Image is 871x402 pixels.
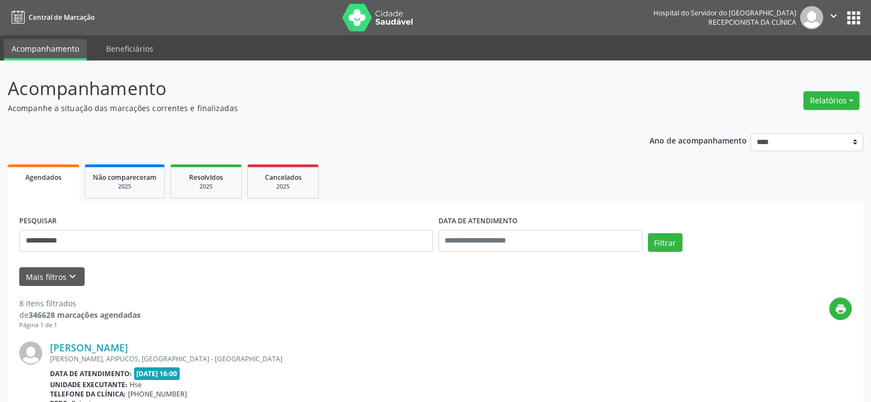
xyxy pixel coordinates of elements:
[50,380,127,389] b: Unidade executante:
[29,310,141,320] strong: 346628 marcações agendadas
[128,389,187,399] span: [PHONE_NUMBER]
[829,298,852,320] button: print
[19,321,141,330] div: Página 1 de 1
[439,213,518,230] label: DATA DE ATENDIMENTO
[19,267,85,287] button: Mais filtroskeyboard_arrow_down
[66,271,79,283] i: keyboard_arrow_down
[844,8,863,27] button: apps
[835,303,847,315] i: print
[134,367,180,380] span: [DATE] 16:00
[650,133,747,147] p: Ano de acompanhamento
[828,10,840,22] i: 
[179,183,234,191] div: 2025
[256,183,310,191] div: 2025
[653,8,796,18] div: Hospital do Servidor do [GEOGRAPHIC_DATA]
[708,18,796,27] span: Recepcionista da clínica
[50,389,126,399] b: Telefone da clínica:
[800,6,823,29] img: img
[25,173,62,182] span: Agendados
[648,233,683,252] button: Filtrar
[19,309,141,321] div: de
[8,8,95,26] a: Central de Marcação
[50,354,687,364] div: [PERSON_NAME], APIPUCOS, [GEOGRAPHIC_DATA] - [GEOGRAPHIC_DATA]
[29,13,95,22] span: Central de Marcação
[93,183,157,191] div: 2025
[8,75,607,102] p: Acompanhamento
[189,173,223,182] span: Resolvidos
[19,342,42,365] img: img
[4,39,87,60] a: Acompanhamento
[823,6,844,29] button: 
[803,91,859,110] button: Relatórios
[19,213,57,230] label: PESQUISAR
[19,298,141,309] div: 8 itens filtrados
[265,173,302,182] span: Cancelados
[93,173,157,182] span: Não compareceram
[50,342,128,354] a: [PERSON_NAME]
[8,102,607,114] p: Acompanhe a situação das marcações correntes e finalizadas
[130,380,142,389] span: Hse
[98,39,161,58] a: Beneficiários
[50,369,132,378] b: Data de atendimento:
